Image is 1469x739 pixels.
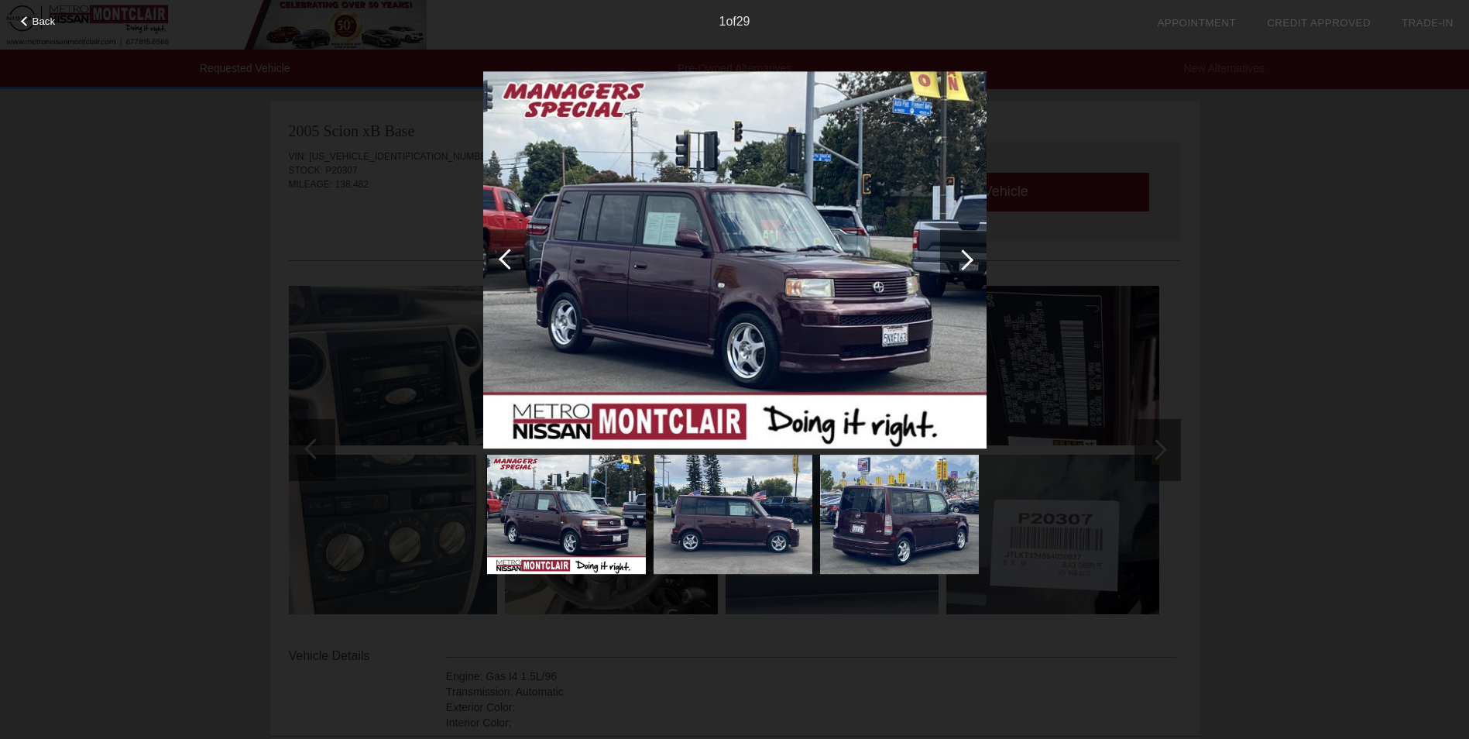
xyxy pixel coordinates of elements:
[1157,17,1236,29] a: Appointment
[719,15,726,28] span: 1
[483,71,987,449] img: image.aspx
[1267,17,1371,29] a: Credit Approved
[736,15,750,28] span: 29
[487,455,646,574] img: image.aspx
[1402,17,1454,29] a: Trade-In
[33,15,56,27] span: Back
[654,455,812,574] img: image.aspx
[820,455,979,574] img: image.aspx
